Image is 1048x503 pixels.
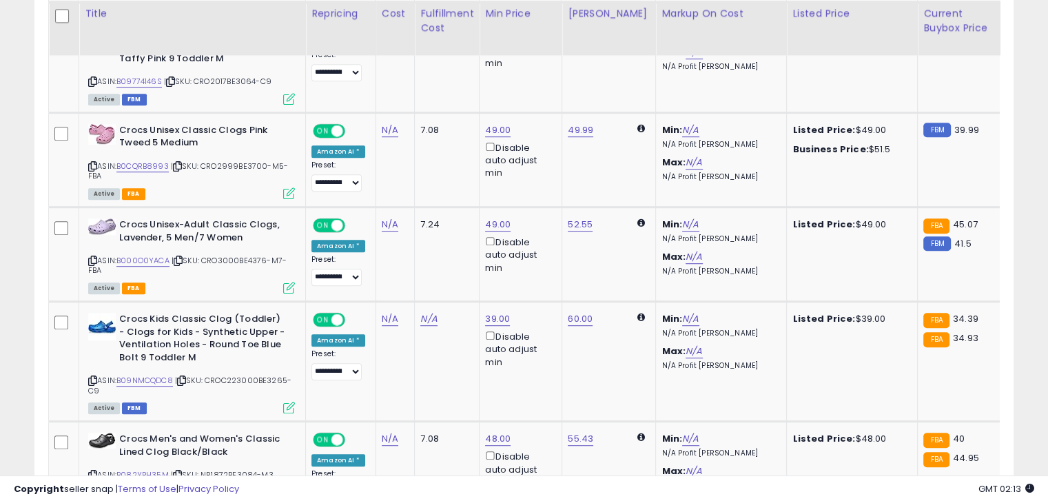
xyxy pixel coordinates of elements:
[314,434,331,446] span: ON
[485,312,510,326] a: 39.00
[485,140,551,180] div: Disable auto adjust min
[953,218,978,231] span: 45.07
[311,50,365,81] div: Preset:
[923,452,949,467] small: FBA
[568,123,593,137] a: 49.99
[792,123,855,136] b: Listed Price:
[420,218,469,231] div: 7.24
[661,432,682,445] b: Min:
[954,123,979,136] span: 39.99
[661,123,682,136] b: Min:
[953,451,979,464] span: 44.95
[116,161,169,172] a: B0CQRB8993
[661,329,776,338] p: N/A Profit [PERSON_NAME]
[661,6,781,21] div: Markup on Cost
[923,332,949,347] small: FBA
[420,124,469,136] div: 7.08
[343,220,365,232] span: OFF
[661,234,776,244] p: N/A Profit [PERSON_NAME]
[661,140,776,150] p: N/A Profit [PERSON_NAME]
[88,161,288,181] span: | SKU: CRO2999BE3700-M5-FBA
[485,449,551,489] div: Disable auto adjust min
[923,218,949,234] small: FBA
[420,6,473,35] div: Fulfillment Cost
[485,123,511,137] a: 49.00
[88,283,120,294] span: All listings currently available for purchase on Amazon
[420,312,437,326] a: N/A
[88,14,295,103] div: ASIN:
[792,143,907,156] div: $51.5
[119,124,287,153] b: Crocs Unisex Classic Clogs Pink Tweed 5 Medium
[661,312,682,325] b: Min:
[314,220,331,232] span: ON
[485,234,551,274] div: Disable auto adjust min
[923,313,949,328] small: FBA
[382,312,398,326] a: N/A
[661,361,776,371] p: N/A Profit [PERSON_NAME]
[85,6,300,21] div: Title
[314,125,331,137] span: ON
[119,218,287,247] b: Crocs Unisex-Adult Classic Clogs, Lavender, 5 Men/7 Women
[661,62,776,72] p: N/A Profit [PERSON_NAME]
[661,156,686,169] b: Max:
[382,6,409,21] div: Cost
[88,255,287,276] span: | SKU: CRO3000BE4376-M7-FBA
[953,432,965,445] span: 40
[88,124,116,145] img: 311pDeRQKZL._SL40_.jpg
[568,218,593,232] a: 52.55
[311,454,365,466] div: Amazon AI *
[122,283,145,294] span: FBA
[116,76,162,88] a: B09774146S
[311,240,365,252] div: Amazon AI *
[88,218,116,235] img: 41nWFU3sAsL._SL40_.jpg
[88,218,295,292] div: ASIN:
[311,334,365,347] div: Amazon AI *
[119,433,287,462] b: Crocs Men's and Women's Classic Lined Clog Black/Black
[88,188,120,200] span: All listings currently available for purchase on Amazon
[682,312,699,326] a: N/A
[953,312,978,325] span: 34.39
[661,267,776,276] p: N/A Profit [PERSON_NAME]
[661,345,686,358] b: Max:
[119,313,287,367] b: Crocs Kids Classic Clog (Toddler) - Clogs for Kids - Synthetic Upper - Ventilation Holes - Round ...
[343,434,365,446] span: OFF
[122,188,145,200] span: FBA
[343,125,365,137] span: OFF
[568,312,593,326] a: 60.00
[178,482,239,495] a: Privacy Policy
[88,375,291,396] span: | SKU: CROC223000BE3265-C9
[923,433,949,448] small: FBA
[382,218,398,232] a: N/A
[311,255,365,286] div: Preset:
[420,433,469,445] div: 7.08
[923,6,994,35] div: Current Buybox Price
[792,313,907,325] div: $39.00
[485,432,511,446] a: 48.00
[682,218,699,232] a: N/A
[792,124,907,136] div: $49.00
[311,6,370,21] div: Repricing
[382,432,398,446] a: N/A
[923,236,950,251] small: FBM
[661,250,686,263] b: Max:
[116,255,169,267] a: B000O0YACA
[311,145,365,158] div: Amazon AI *
[116,375,173,387] a: B09NMCQDC8
[164,76,271,87] span: | SKU: CRO2017BE3064-C9
[568,432,593,446] a: 55.43
[568,6,650,21] div: [PERSON_NAME]
[661,218,682,231] b: Min:
[88,433,116,449] img: 41WRxAwhApL._SL40_.jpg
[88,124,295,198] div: ASIN:
[682,123,699,137] a: N/A
[122,94,147,105] span: FBM
[923,123,950,137] small: FBM
[314,314,331,326] span: ON
[656,1,787,55] th: The percentage added to the cost of goods (COGS) that forms the calculator for Min & Max prices.
[682,432,699,446] a: N/A
[14,482,64,495] strong: Copyright
[311,349,365,380] div: Preset:
[88,94,120,105] span: All listings currently available for purchase on Amazon
[792,432,855,445] b: Listed Price:
[792,143,868,156] b: Business Price:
